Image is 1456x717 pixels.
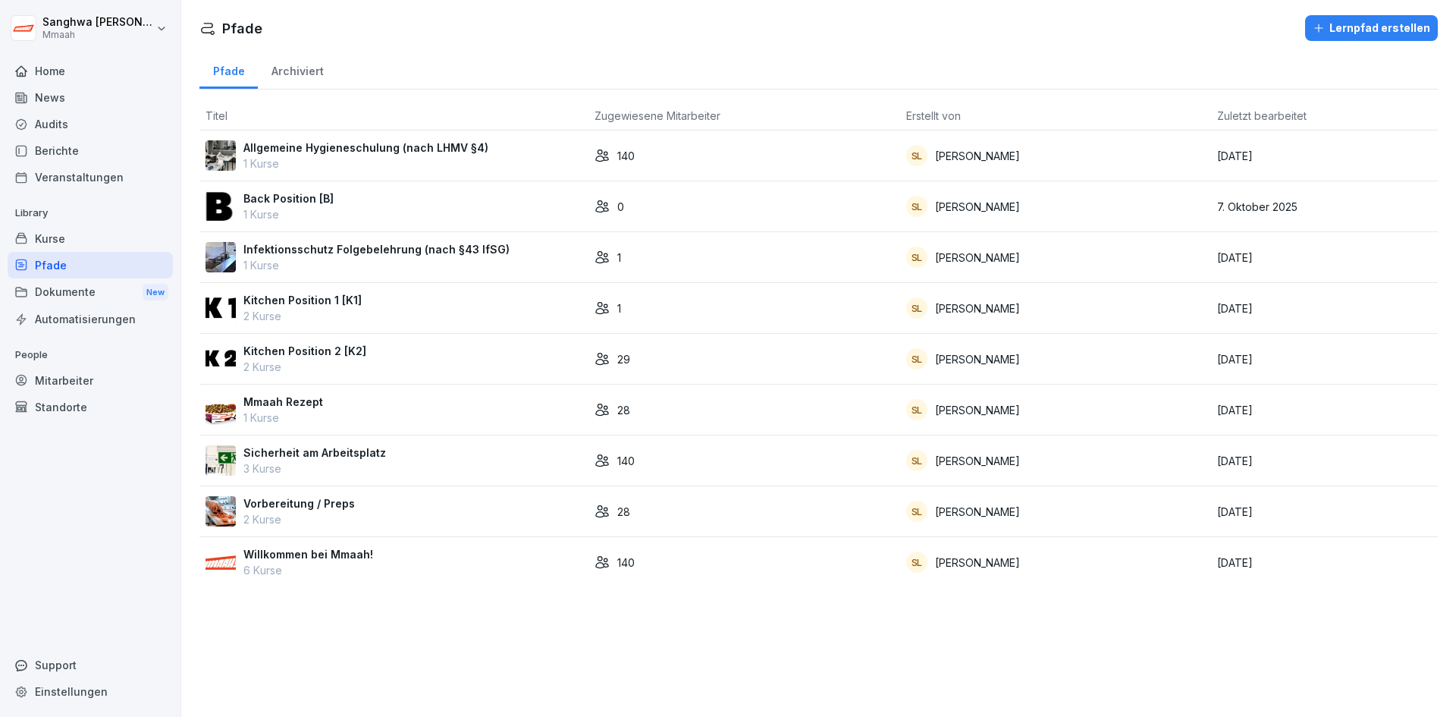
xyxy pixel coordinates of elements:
[206,140,236,171] img: j4s38dokkwpoalzdi4v7r39m.png
[258,50,337,89] a: Archiviert
[935,504,1020,520] p: [PERSON_NAME]
[906,450,927,471] div: SL
[8,652,173,678] div: Support
[8,58,173,84] a: Home
[1217,148,1432,164] p: [DATE]
[243,495,355,511] p: Vorbereitung / Preps
[935,300,1020,316] p: [PERSON_NAME]
[906,297,927,319] div: SL
[617,300,621,316] p: 1
[143,284,168,301] div: New
[243,241,510,257] p: Infektionsschutz Folgebelehrung (nach §43 IfSG)
[206,445,236,476] img: lc2q8w2m64dx5j1833xo83fo.png
[243,394,323,410] p: Mmaah Rezept
[42,16,153,29] p: Sanghwa [PERSON_NAME]
[243,190,334,206] p: Back Position [B]
[206,344,236,374] img: m80q0xjq6a6gqbcofr2la3yu.png
[935,402,1020,418] p: [PERSON_NAME]
[617,453,635,469] p: 140
[8,225,173,252] a: Kurse
[935,555,1020,571] p: [PERSON_NAME]
[42,30,153,40] p: Mmaah
[206,547,236,577] img: b636k1mdfmci2kdxgx7zc61r.png
[8,278,173,307] div: Dokumente
[1217,351,1432,367] p: [DATE]
[243,308,362,324] p: 2 Kurse
[206,109,227,122] span: Titel
[1217,555,1432,571] p: [DATE]
[617,402,630,418] p: 28
[906,247,927,268] div: SL
[8,394,173,420] a: Standorte
[8,201,173,225] p: Library
[906,348,927,370] div: SL
[8,111,173,137] a: Audits
[243,445,386,461] p: Sicherheit am Arbeitsplatz
[8,278,173,307] a: DokumenteNew
[906,109,961,122] span: Erstellt von
[617,555,635,571] p: 140
[243,359,366,375] p: 2 Kurse
[243,562,373,578] p: 6 Kurse
[206,191,236,222] img: xgpuf8cue8d0tb14lum5xjnt.png
[1217,250,1432,266] p: [DATE]
[222,18,262,39] h1: Pfade
[1217,300,1432,316] p: [DATE]
[8,84,173,111] a: News
[199,50,258,89] a: Pfade
[935,453,1020,469] p: [PERSON_NAME]
[243,156,488,171] p: 1 Kurse
[617,351,630,367] p: 29
[935,148,1020,164] p: [PERSON_NAME]
[906,501,927,522] div: SL
[206,293,236,323] img: yq453ucogkjr35iszyc0b9i9.png
[617,250,621,266] p: 1
[243,410,323,426] p: 1 Kurse
[1217,109,1307,122] span: Zuletzt bearbeitet
[8,137,173,164] a: Berichte
[206,242,236,272] img: mnj845h9lldl1ujuaevdgbbe.png
[935,351,1020,367] p: [PERSON_NAME]
[243,206,334,222] p: 1 Kurse
[206,395,236,425] img: f4ylqw6d7f9doafj0xxw0tjp.png
[617,199,624,215] p: 0
[906,196,927,217] div: SL
[243,292,362,308] p: Kitchen Position 1 [K1]
[8,252,173,278] a: Pfade
[243,461,386,476] p: 3 Kurse
[935,199,1020,215] p: [PERSON_NAME]
[8,367,173,394] a: Mitarbeiter
[8,164,173,190] a: Veranstaltungen
[1217,453,1432,469] p: [DATE]
[906,145,927,166] div: SL
[595,109,720,122] span: Zugewiesene Mitarbeiter
[206,496,236,527] img: zgq4tl0olxopzgbev14l1ycs.png
[906,399,927,420] div: SL
[243,511,355,527] p: 2 Kurse
[243,343,366,359] p: Kitchen Position 2 [K2]
[935,250,1020,266] p: [PERSON_NAME]
[1305,15,1438,41] button: Lernpfad erstellen
[1217,504,1432,520] p: [DATE]
[906,552,927,573] div: SL
[617,148,635,164] p: 140
[1217,199,1432,215] p: 7. Oktober 2025
[1313,20,1430,36] div: Lernpfad erstellen
[243,546,373,562] p: Willkommen bei Mmaah!
[8,306,173,332] a: Automatisierungen
[8,678,173,705] a: Einstellungen
[8,343,173,367] p: People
